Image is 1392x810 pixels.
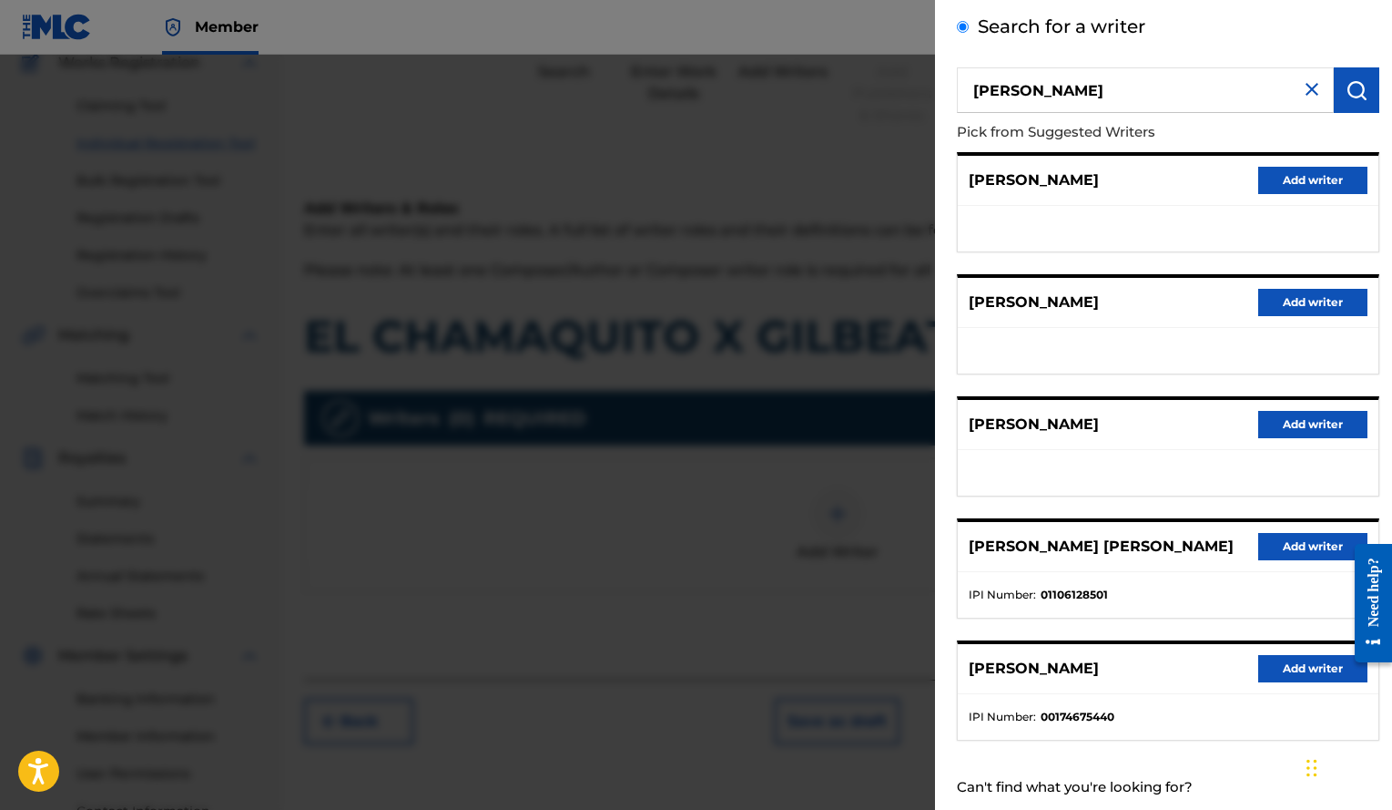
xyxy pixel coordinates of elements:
button: Add writer [1258,167,1367,194]
img: Search Works [1346,79,1367,101]
div: Can't find what you're looking for? [957,768,1379,807]
p: [PERSON_NAME] [969,414,1099,436]
p: [PERSON_NAME] [969,292,1099,313]
span: IPI Number : [969,709,1036,725]
p: Pick from Suggested Writers [957,113,1275,152]
span: Member [195,16,259,37]
input: Search writer's name or IPI Number [957,67,1334,113]
p: [PERSON_NAME] [969,169,1099,191]
button: Add writer [1258,655,1367,682]
img: close [1301,78,1323,100]
img: MLC Logo [22,14,92,40]
img: Top Rightsholder [162,16,184,38]
strong: 00174675440 [1041,709,1114,725]
button: Add writer [1258,289,1367,316]
iframe: Resource Center [1341,530,1392,677]
span: IPI Number : [969,587,1036,603]
strong: 01106128501 [1041,587,1108,603]
div: Drag [1306,741,1317,795]
p: [PERSON_NAME] [PERSON_NAME] [969,536,1234,558]
iframe: Chat Widget [1301,723,1392,810]
p: [PERSON_NAME] [969,658,1099,680]
button: Add writer [1258,411,1367,438]
button: Add writer [1258,533,1367,560]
